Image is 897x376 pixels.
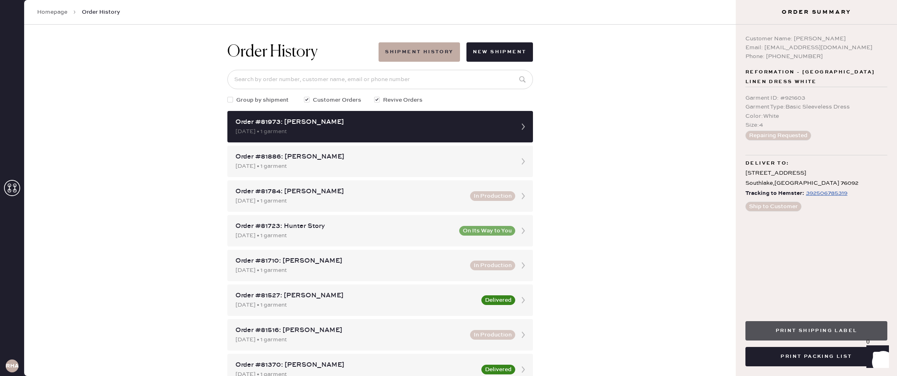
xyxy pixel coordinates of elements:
[745,168,887,188] div: [STREET_ADDRESS] Southlake , [GEOGRAPHIC_DATA] 76092
[235,162,510,171] div: [DATE] • 1 garment
[745,34,887,43] div: Customer Name: [PERSON_NAME]
[745,112,887,121] div: Color : White
[470,330,515,340] button: In Production
[466,42,533,62] button: New Shipment
[235,187,465,196] div: Order #81784: [PERSON_NAME]
[745,67,887,87] span: Reformation - [GEOGRAPHIC_DATA] linen dress White
[235,291,477,301] div: Order #81527: [PERSON_NAME]
[235,335,465,344] div: [DATE] • 1 garment
[745,94,887,102] div: Garment ID : # 921603
[745,159,789,168] span: Deliver to:
[745,321,887,340] button: Print Shipping Label
[235,326,465,335] div: Order #81516: [PERSON_NAME]
[313,96,361,104] span: Customer Orders
[236,96,289,104] span: Group by shipment
[859,340,893,374] iframe: Front Chat
[470,191,515,201] button: In Production
[481,295,515,305] button: Delivered
[470,261,515,270] button: In Production
[745,121,887,130] div: Size : 4
[235,231,454,240] div: [DATE] • 1 garment
[235,221,454,231] div: Order #81723: Hunter Story
[6,363,19,369] h3: RHA
[745,202,801,211] button: Ship to Customer
[235,360,477,370] div: Order #81370: [PERSON_NAME]
[235,266,465,275] div: [DATE] • 1 garment
[37,8,67,16] a: Homepage
[82,8,120,16] span: Order History
[745,131,811,140] button: Repairing Requested
[235,256,465,266] div: Order #81710: [PERSON_NAME]
[227,42,318,62] h1: Order History
[745,102,887,111] div: Garment Type : Basic Sleeveless Dress
[227,70,533,89] input: Search by order number, customer name, email or phone number
[235,127,510,136] div: [DATE] • 1 garment
[481,365,515,374] button: Delivered
[235,117,510,127] div: Order #81973: [PERSON_NAME]
[235,301,477,309] div: [DATE] • 1 garment
[745,43,887,52] div: Email: [EMAIL_ADDRESS][DOMAIN_NAME]
[459,226,515,236] button: On Its Way to You
[235,152,510,162] div: Order #81886: [PERSON_NAME]
[379,42,460,62] button: Shipment History
[235,196,465,205] div: [DATE] • 1 garment
[745,188,804,198] span: Tracking to Hemster:
[745,52,887,61] div: Phone: [PHONE_NUMBER]
[736,8,897,16] h3: Order Summary
[745,326,887,334] a: Print Shipping Label
[745,347,887,366] button: Print Packing List
[383,96,422,104] span: Revive Orders
[806,188,847,198] div: https://www.fedex.com/apps/fedextrack/?tracknumbers=392506785319&cntry_code=US
[804,188,847,198] a: 392506785319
